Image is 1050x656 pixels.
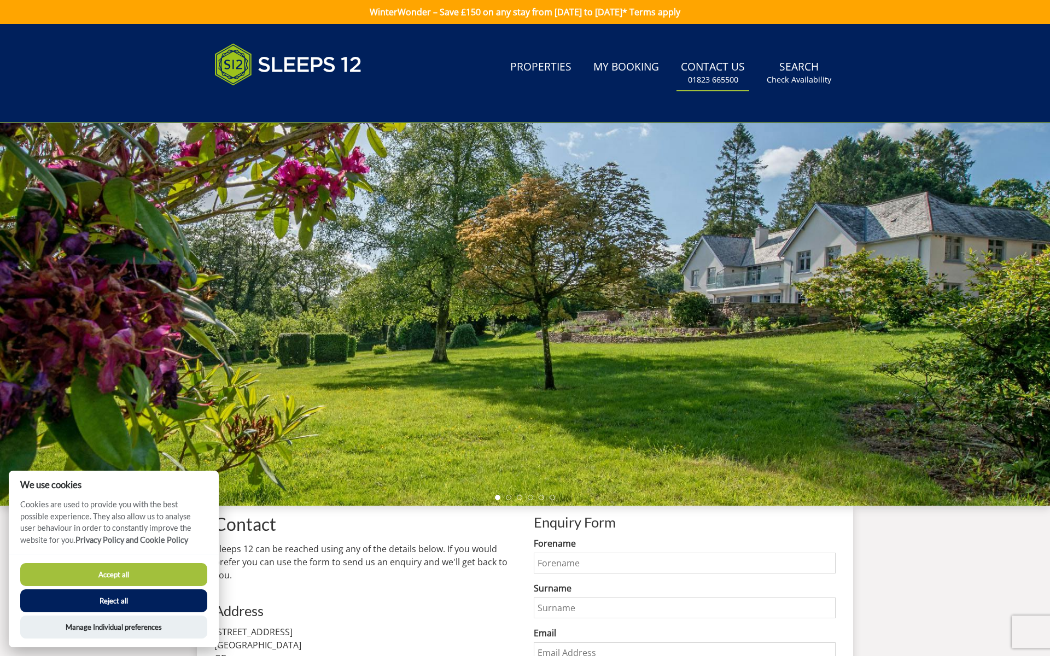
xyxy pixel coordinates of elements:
label: Email [534,626,836,640]
label: Forename [534,537,836,550]
img: Sleeps 12 [214,37,362,92]
p: Sleeps 12 can be reached using any of the details below. If you would prefer you can use the form... [214,542,516,582]
h2: Enquiry Form [534,514,836,530]
a: Properties [506,55,576,80]
h1: Contact [214,514,516,534]
iframe: Customer reviews powered by Trustpilot [209,98,324,108]
input: Forename [534,553,836,573]
a: Privacy Policy and Cookie Policy [75,535,188,544]
input: Surname [534,598,836,618]
a: SearchCheck Availability [762,55,836,91]
a: Contact Us01823 665500 [676,55,749,91]
p: Cookies are used to provide you with the best possible experience. They also allow us to analyse ... [9,499,219,554]
small: 01823 665500 [688,74,738,85]
button: Reject all [20,589,207,612]
a: My Booking [589,55,663,80]
button: Manage Individual preferences [20,616,207,639]
h2: We use cookies [9,479,219,490]
button: Accept all [20,563,207,586]
h2: Address [214,603,516,618]
small: Check Availability [767,74,831,85]
label: Surname [534,582,836,595]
